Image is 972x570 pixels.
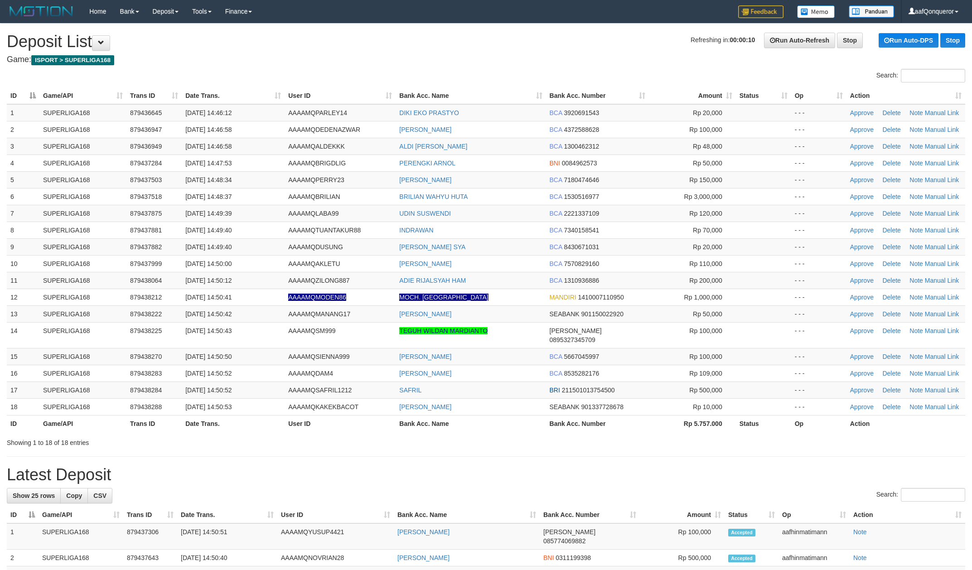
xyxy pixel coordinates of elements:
span: AAAAMQKAKEKBACOT [288,403,358,411]
a: Manual Link [925,260,959,267]
th: Op: activate to sort column ascending [779,507,850,523]
span: 879437999 [130,260,162,267]
a: Note [909,327,923,334]
a: Note [909,403,923,411]
a: Approve [850,210,874,217]
td: SUPERLIGA168 [39,289,126,305]
td: - - - [791,155,846,171]
a: Approve [850,353,874,360]
td: SUPERLIGA168 [39,222,126,238]
th: ID: activate to sort column descending [7,87,39,104]
a: Stop [837,33,863,48]
span: ISPORT > SUPERLIGA168 [31,55,114,65]
span: Copy 2221337109 to clipboard [564,210,599,217]
span: [DATE] 14:47:53 [185,159,232,167]
span: [DATE] 14:50:52 [185,386,232,394]
a: Manual Link [925,243,959,251]
a: Stop [940,33,965,48]
span: Rp 1,000,000 [684,294,722,301]
td: SUPERLIGA168 [39,171,126,188]
span: [DATE] 14:46:58 [185,126,232,133]
a: Note [909,277,923,284]
a: Manual Link [925,210,959,217]
span: BCA [550,227,562,234]
a: Approve [850,403,874,411]
span: Rp 500,000 [689,386,722,394]
a: Delete [882,327,900,334]
a: Note [853,554,867,561]
span: Copy 0084962573 to clipboard [562,159,597,167]
span: BRI [550,386,560,394]
span: Copy 1300462312 to clipboard [564,143,599,150]
td: - - - [791,322,846,348]
span: 879437518 [130,193,162,200]
a: Note [909,126,923,133]
span: BCA [550,109,562,116]
span: BCA [550,260,562,267]
a: Delete [882,176,900,184]
span: Rp 100,000 [689,327,722,334]
span: Rp 100,000 [689,353,722,360]
a: Show 25 rows [7,488,61,503]
td: SUPERLIGA168 [39,272,126,289]
th: Bank Acc. Name: activate to sort column ascending [394,507,540,523]
a: Note [909,310,923,318]
a: Delete [882,109,900,116]
a: Manual Link [925,159,959,167]
span: [DATE] 14:50:50 [185,353,232,360]
td: SUPERLIGA168 [39,365,126,382]
td: - - - [791,272,846,289]
span: Rp 150,000 [689,176,722,184]
a: Approve [850,386,874,394]
img: panduan.png [849,5,894,18]
a: Approve [850,159,874,167]
span: 879438284 [130,386,162,394]
span: Nama rekening ada tanda titik/strip, harap diedit [288,294,346,301]
span: 879438288 [130,403,162,411]
span: 879438225 [130,327,162,334]
span: BCA [550,210,562,217]
td: 14 [7,322,39,348]
span: Rp 120,000 [689,210,722,217]
a: SAFRIL [399,386,421,394]
td: 9 [7,238,39,255]
span: AAAAMQMANANG17 [288,310,350,318]
a: Manual Link [925,294,959,301]
td: - - - [791,188,846,205]
td: SUPERLIGA168 [39,322,126,348]
span: CSV [93,492,106,499]
span: AAAAMQDAM4 [288,370,333,377]
span: 879437882 [130,243,162,251]
span: AAAAMQPERRY23 [288,176,344,184]
a: Approve [850,143,874,150]
a: Delete [882,143,900,150]
span: 879436947 [130,126,162,133]
a: Approve [850,370,874,377]
th: Game/API: activate to sort column ascending [39,87,126,104]
td: 8 [7,222,39,238]
a: Approve [850,277,874,284]
th: Status: activate to sort column ascending [736,87,791,104]
span: Copy 7340158541 to clipboard [564,227,599,234]
span: BCA [550,126,562,133]
td: - - - [791,365,846,382]
span: Rp 200,000 [689,277,722,284]
a: Note [909,143,923,150]
td: - - - [791,104,846,121]
span: Copy 1410007110950 to clipboard [578,294,624,301]
span: Rp 20,000 [693,243,722,251]
a: Approve [850,260,874,267]
span: Rp 100,000 [689,126,722,133]
label: Search: [876,69,965,82]
a: Approve [850,227,874,234]
td: SUPERLIGA168 [39,138,126,155]
span: [DATE] 14:46:58 [185,143,232,150]
td: SUPERLIGA168 [39,121,126,138]
span: BCA [550,353,562,360]
span: BCA [550,370,562,377]
span: BNI [550,159,560,167]
a: Note [909,193,923,200]
span: AAAAMQAKLETU [288,260,340,267]
span: [DATE] 14:48:37 [185,193,232,200]
img: Feedback.jpg [738,5,783,18]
